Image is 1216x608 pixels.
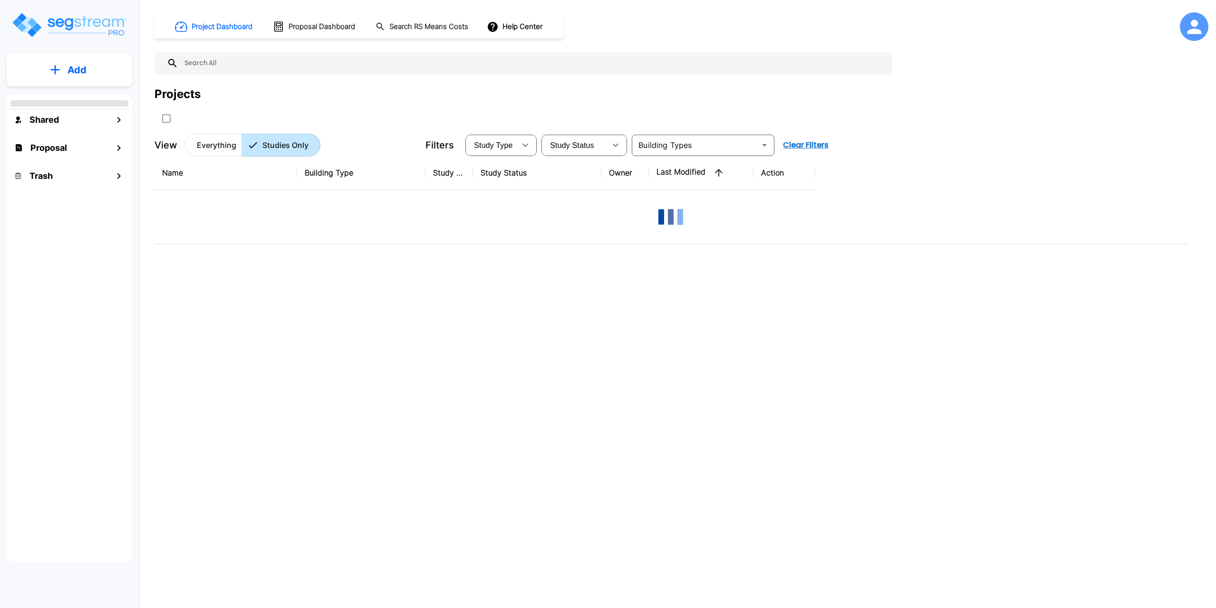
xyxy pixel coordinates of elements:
span: Study Status [550,141,594,149]
h1: Proposal [30,141,67,154]
button: Clear Filters [779,136,832,155]
p: Add [68,63,87,77]
button: Search RS Means Costs [372,18,473,36]
button: Add [7,56,132,84]
button: Proposal Dashboard [269,17,360,37]
button: SelectAll [157,109,176,128]
th: Building Type [297,156,425,190]
th: Study Status [473,156,601,190]
p: Everything [197,139,236,151]
h1: Shared [29,113,59,126]
th: Study Type [425,156,473,190]
div: Projects [154,86,201,103]
th: Owner [601,156,649,190]
h1: Search RS Means Costs [389,21,468,32]
input: Building Types [635,138,756,152]
button: Open [758,138,771,152]
th: Last Modified [649,156,753,190]
h1: Proposal Dashboard [289,21,355,32]
button: Project Dashboard [171,16,258,37]
div: Select [467,132,516,158]
input: Search All [178,52,888,74]
th: Action [753,156,815,190]
th: Name [154,156,297,190]
p: Studies Only [262,139,309,151]
p: Filters [425,138,454,152]
h1: Project Dashboard [192,21,252,32]
img: Logo [11,11,127,39]
span: Study Type [474,141,512,149]
div: Platform [185,134,320,157]
button: Studies Only [241,134,320,157]
img: Loading [652,198,690,236]
p: View [154,138,177,152]
h1: Trash [29,169,53,182]
div: Select [543,132,606,158]
button: Everything [185,134,242,157]
button: Help Center [485,18,546,36]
